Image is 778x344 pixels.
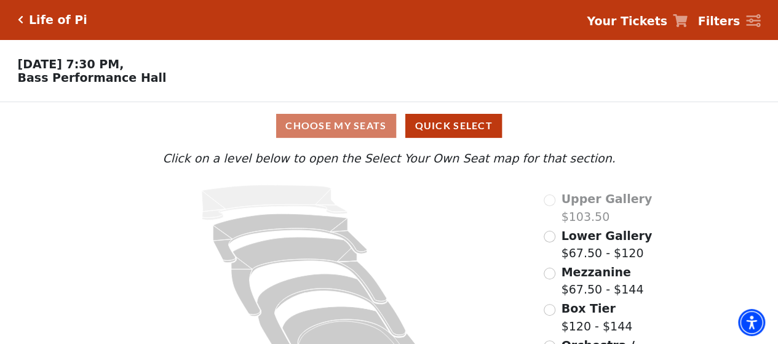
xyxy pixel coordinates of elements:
[561,190,652,225] label: $103.50
[697,14,740,28] strong: Filters
[18,15,23,24] a: Click here to go back to filters
[213,214,368,263] path: Lower Gallery - Seats Available: 129
[561,300,632,335] label: $120 - $144
[561,192,652,206] span: Upper Gallery
[544,304,555,316] input: Box Tier$120 - $144
[587,12,688,30] a: Your Tickets
[561,265,630,279] span: Mezzanine
[697,12,760,30] a: Filters
[405,114,502,138] button: Quick Select
[561,227,652,262] label: $67.50 - $120
[202,185,347,220] path: Upper Gallery - Seats Available: 0
[561,229,652,242] span: Lower Gallery
[738,309,765,336] div: Accessibility Menu
[561,302,615,315] span: Box Tier
[106,150,672,167] p: Click on a level below to open the Select Your Own Seat map for that section.
[561,263,643,298] label: $67.50 - $144
[587,14,667,28] strong: Your Tickets
[29,13,87,27] h5: Life of Pi
[544,268,555,279] input: Mezzanine$67.50 - $144
[544,231,555,242] input: Lower Gallery$67.50 - $120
